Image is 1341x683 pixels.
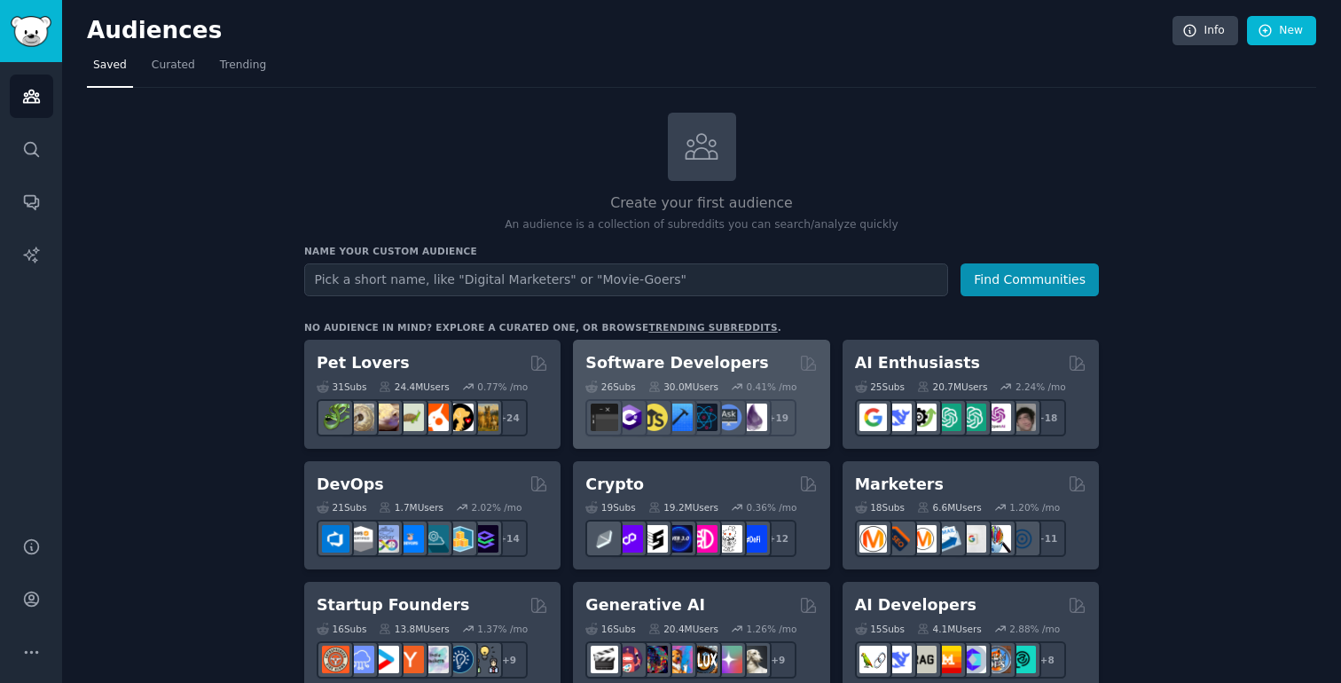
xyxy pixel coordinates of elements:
[317,501,366,514] div: 21 Sub s
[490,520,528,557] div: + 14
[1009,623,1060,635] div: 2.88 % /mo
[11,16,51,47] img: GummySearch logo
[379,381,449,393] div: 24.4M Users
[616,525,643,553] img: 0xPolygon
[859,404,887,431] img: GoogleGeminiAI
[471,404,498,431] img: dogbreed
[1008,525,1036,553] img: OnlineMarketing
[322,404,349,431] img: herpetology
[396,525,424,553] img: DevOpsLinks
[715,404,742,431] img: AskComputerScience
[87,51,133,88] a: Saved
[152,58,195,74] span: Curated
[616,404,643,431] img: csharp
[859,646,887,673] img: LangChain
[884,646,912,673] img: DeepSeek
[322,525,349,553] img: azuredevops
[93,58,127,74] span: Saved
[934,404,961,431] img: chatgpt_promptDesign
[317,381,366,393] div: 31 Sub s
[490,641,528,679] div: + 9
[648,381,718,393] div: 30.0M Users
[616,646,643,673] img: dalle2
[1029,641,1066,679] div: + 8
[1029,520,1066,557] div: + 11
[317,352,410,374] h2: Pet Lovers
[1008,404,1036,431] img: ArtificalIntelligence
[471,646,498,673] img: growmybusiness
[855,381,905,393] div: 25 Sub s
[855,623,905,635] div: 15 Sub s
[347,646,374,673] img: SaaS
[959,646,986,673] img: OpenSourceAI
[317,474,384,496] h2: DevOps
[648,322,777,333] a: trending subreddits
[759,399,796,436] div: + 19
[855,594,976,616] h2: AI Developers
[1009,501,1060,514] div: 1.20 % /mo
[715,525,742,553] img: CryptoNews
[665,525,693,553] img: web3
[472,501,522,514] div: 2.02 % /mo
[959,525,986,553] img: googleads
[421,646,449,673] img: indiehackers
[715,646,742,673] img: starryai
[490,399,528,436] div: + 24
[740,404,767,431] img: elixir
[471,525,498,553] img: PlatformEngineers
[322,646,349,673] img: EntrepreneurRideAlong
[909,525,937,553] img: AskMarketing
[1172,16,1238,46] a: Info
[87,17,1172,45] h2: Audiences
[909,404,937,431] img: AItoolsCatalog
[220,58,266,74] span: Trending
[396,646,424,673] img: ycombinator
[145,51,201,88] a: Curated
[585,501,635,514] div: 19 Sub s
[446,404,474,431] img: PetAdvice
[591,404,618,431] img: software
[747,623,797,635] div: 1.26 % /mo
[347,404,374,431] img: ballpython
[304,217,1099,233] p: An audience is a collection of subreddits you can search/analyze quickly
[446,646,474,673] img: Entrepreneurship
[214,51,272,88] a: Trending
[690,404,718,431] img: reactnative
[740,646,767,673] img: DreamBooth
[304,192,1099,215] h2: Create your first audience
[372,525,399,553] img: Docker_DevOps
[591,525,618,553] img: ethfinance
[379,501,443,514] div: 1.7M Users
[859,525,887,553] img: content_marketing
[640,646,668,673] img: deepdream
[959,404,986,431] img: chatgpt_prompts_
[591,646,618,673] img: aivideo
[1029,399,1066,436] div: + 18
[690,525,718,553] img: defiblockchain
[304,245,1099,257] h3: Name your custom audience
[648,623,718,635] div: 20.4M Users
[917,501,982,514] div: 6.6M Users
[396,404,424,431] img: turtle
[747,381,797,393] div: 0.41 % /mo
[909,646,937,673] img: Rag
[585,623,635,635] div: 16 Sub s
[379,623,449,635] div: 13.8M Users
[477,623,528,635] div: 1.37 % /mo
[347,525,374,553] img: AWS_Certified_Experts
[984,646,1011,673] img: llmops
[961,263,1099,296] button: Find Communities
[372,404,399,431] img: leopardgeckos
[917,623,982,635] div: 4.1M Users
[1008,646,1036,673] img: AIDevelopersSociety
[690,646,718,673] img: FluxAI
[917,381,987,393] div: 20.7M Users
[640,404,668,431] img: learnjavascript
[317,594,469,616] h2: Startup Founders
[1016,381,1066,393] div: 2.24 % /mo
[648,501,718,514] div: 19.2M Users
[855,501,905,514] div: 18 Sub s
[372,646,399,673] img: startup
[884,525,912,553] img: bigseo
[304,263,948,296] input: Pick a short name, like "Digital Marketers" or "Movie-Goers"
